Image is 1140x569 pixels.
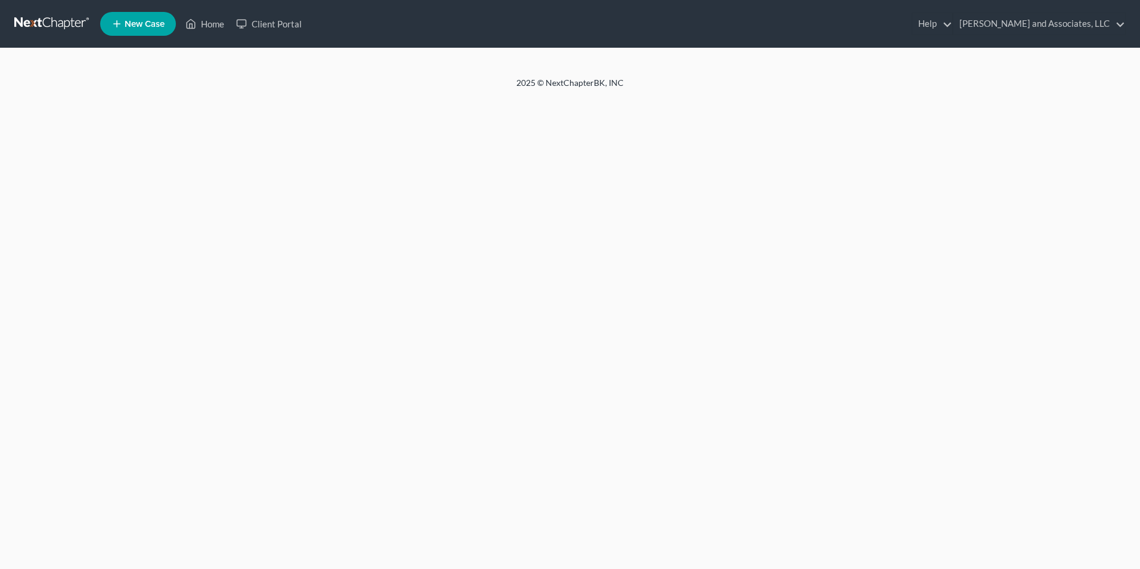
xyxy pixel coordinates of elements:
[230,77,910,98] div: 2025 © NextChapterBK, INC
[179,13,230,35] a: Home
[953,13,1125,35] a: [PERSON_NAME] and Associates, LLC
[230,13,308,35] a: Client Portal
[100,12,176,36] new-legal-case-button: New Case
[912,13,952,35] a: Help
